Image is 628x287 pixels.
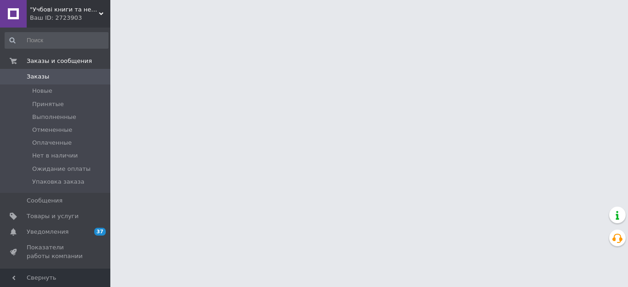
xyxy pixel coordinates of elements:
[27,57,92,65] span: Заказы и сообщения
[32,152,78,160] span: Нет в наличии
[30,14,110,22] div: Ваш ID: 2723903
[27,212,79,220] span: Товары и услуги
[32,139,72,147] span: Оплаченные
[32,100,64,108] span: Принятые
[94,228,106,236] span: 37
[32,126,72,134] span: Отмененные
[30,6,99,14] span: "Учбові книги та не тільки"
[5,32,108,49] input: Поиск
[27,243,85,260] span: Показатели работы компании
[27,268,85,284] span: Панель управления
[27,197,63,205] span: Сообщения
[32,165,91,173] span: Ожидание оплаты
[27,73,49,81] span: Заказы
[27,228,69,236] span: Уведомления
[32,87,52,95] span: Новые
[32,178,84,186] span: Упаковка заказа
[32,113,76,121] span: Выполненные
